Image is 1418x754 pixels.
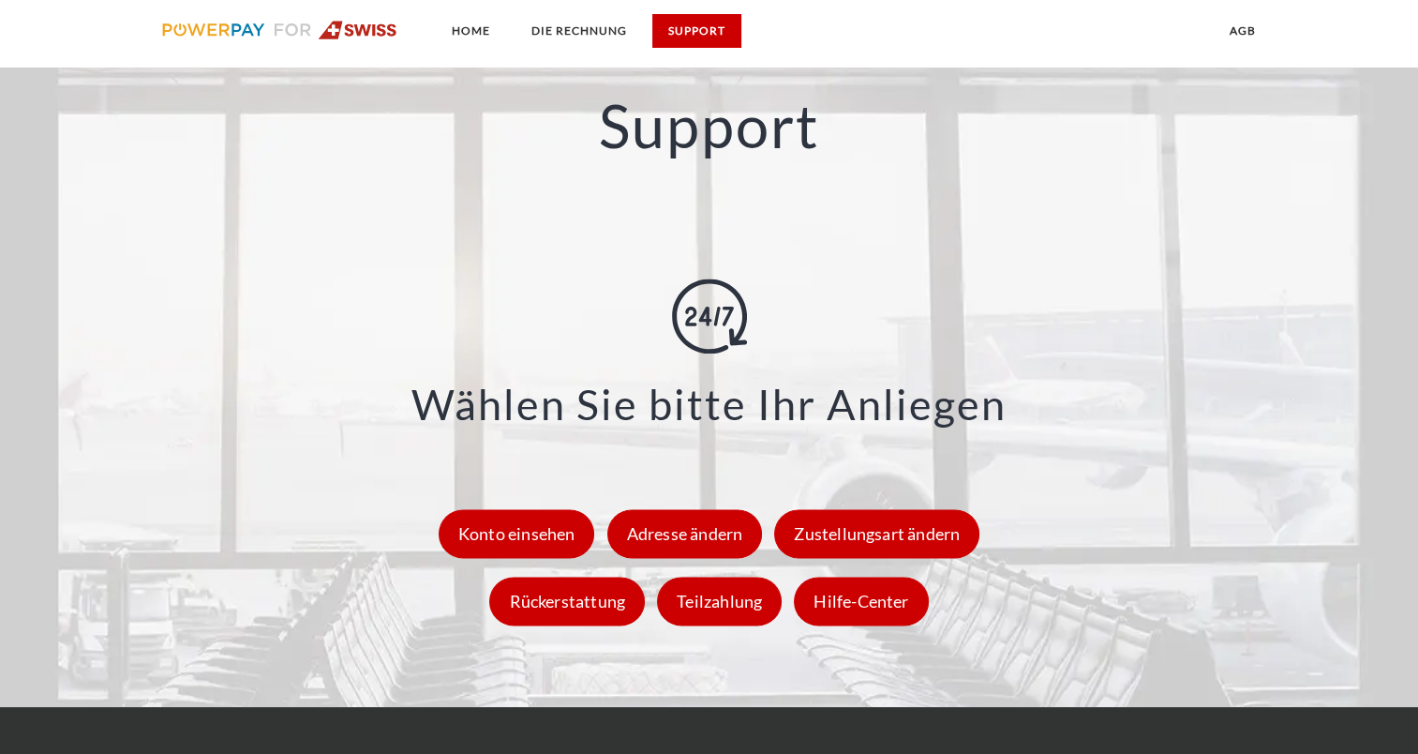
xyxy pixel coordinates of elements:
a: Home [436,14,506,48]
a: SUPPORT [652,14,741,48]
a: Hilfe-Center [789,591,933,611]
a: DIE RECHNUNG [515,14,643,48]
a: Zustellungsart ändern [769,523,984,544]
img: online-shopping.svg [672,279,747,354]
a: Adresse ändern [603,523,768,544]
div: Hilfe-Center [794,577,928,626]
a: agb [1214,14,1272,48]
a: Teilzahlung [652,591,786,611]
div: Adresse ändern [607,509,763,558]
div: Konto einsehen [439,509,595,558]
img: logo-swiss.svg [162,21,397,39]
h3: Wählen Sie bitte Ihr Anliegen [95,384,1324,426]
a: Konto einsehen [434,523,600,544]
h2: Support [71,89,1348,163]
div: Zustellungsart ändern [774,509,979,558]
div: Rückerstattung [489,577,645,626]
div: Teilzahlung [657,577,782,626]
a: Rückerstattung [485,591,649,611]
